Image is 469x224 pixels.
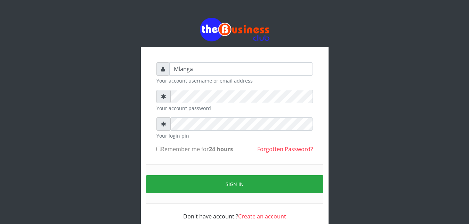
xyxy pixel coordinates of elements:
[156,145,233,153] label: Remember me for
[257,145,313,153] a: Forgotten Password?
[238,213,286,220] a: Create an account
[156,105,313,112] small: Your account password
[169,62,313,76] input: Username or email address
[209,145,233,153] b: 24 hours
[156,132,313,139] small: Your login pin
[156,204,313,221] div: Don't have account ?
[146,175,323,193] button: Sign in
[156,77,313,84] small: Your account username or email address
[156,147,161,151] input: Remember me for24 hours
